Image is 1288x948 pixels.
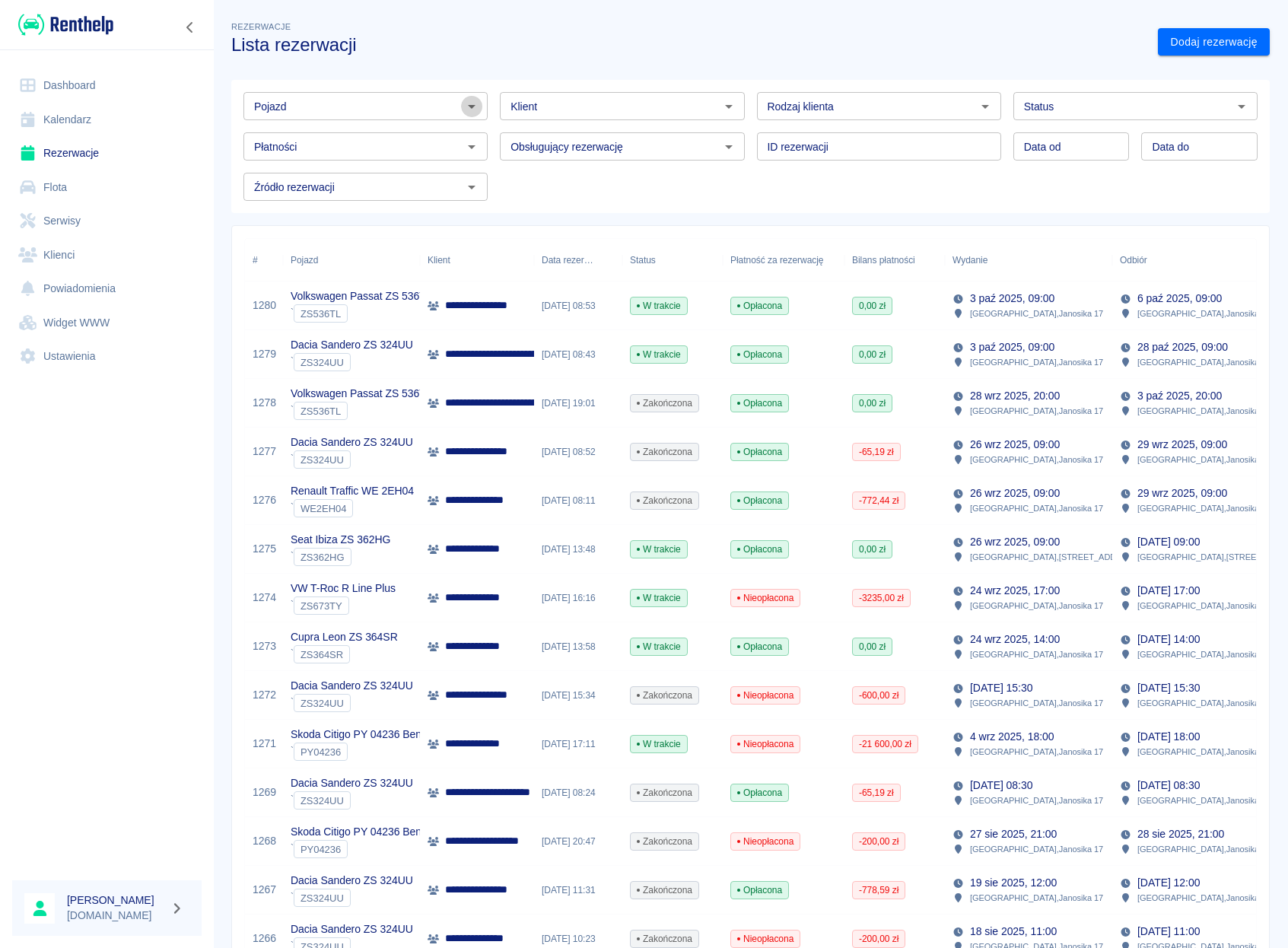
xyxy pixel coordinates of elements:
[853,591,910,605] span: -3235,00 zł
[731,348,788,361] span: Opłacona
[1137,647,1271,661] p: [GEOGRAPHIC_DATA] , Janosika 17
[291,337,413,353] p: Dacia Sandero ZS 324UU
[970,291,1054,307] p: 3 paź 2025, 09:00
[631,299,687,313] span: W trakcie
[534,525,622,574] div: [DATE] 13:48
[534,282,622,330] div: [DATE] 08:53
[1137,696,1271,710] p: [GEOGRAPHIC_DATA] , Janosika 17
[253,239,258,282] div: #
[67,908,164,924] p: [DOMAIN_NAME]
[294,308,347,320] span: ZS536TL
[853,835,905,848] span: -200,00 zł
[291,239,318,282] div: Pojazd
[291,402,431,420] div: `
[970,485,1060,501] p: 26 wrz 2025, 09:00
[1137,924,1200,940] p: [DATE] 11:00
[970,437,1060,453] p: 26 wrz 2025, 09:00
[731,445,788,459] span: Opłacona
[731,883,788,897] span: Opłacona
[294,503,352,514] span: WE2EH04
[970,729,1054,745] p: 4 wrz 2025, 18:00
[1158,28,1270,56] a: Dodaj rezerwację
[853,737,918,751] span: -21 600,00 zł
[1137,745,1271,759] p: [GEOGRAPHIC_DATA] , Janosika 17
[291,727,444,743] p: Skoda Citigo PY 04236 Benzyna
[534,671,622,720] div: [DATE] 15:34
[1137,875,1200,891] p: [DATE] 12:00
[853,396,892,410] span: 0,00 zł
[631,348,687,361] span: W trakcie
[1137,778,1200,794] p: [DATE] 08:30
[731,542,788,556] span: Opłacona
[970,599,1103,612] p: [GEOGRAPHIC_DATA] , Janosika 17
[294,746,347,758] span: PY04236
[631,932,698,946] span: Zakończona
[1137,583,1200,599] p: [DATE] 17:00
[631,542,687,556] span: W trakcie
[1137,355,1271,369] p: [GEOGRAPHIC_DATA] , Janosika 17
[428,239,450,282] div: Klient
[253,784,276,800] a: 1269
[253,638,276,654] a: 1273
[283,239,420,282] div: Pojazd
[631,494,698,507] span: Zakończona
[253,492,276,508] a: 1276
[291,304,431,323] div: `
[291,889,413,907] div: `
[970,388,1060,404] p: 28 wrz 2025, 20:00
[294,406,347,417] span: ZS536TL
[853,542,892,556] span: 0,00 zł
[630,239,656,282] div: Status
[1137,599,1271,612] p: [GEOGRAPHIC_DATA] , Janosika 17
[1231,96,1252,117] button: Otwórz
[245,239,283,282] div: #
[231,34,1146,56] h3: Lista rezerwacji
[1137,339,1228,355] p: 28 paź 2025, 09:00
[731,737,800,751] span: Nieopłacona
[291,921,413,937] p: Dacia Sandero ZS 324UU
[718,136,739,157] button: Otwórz
[12,272,202,306] a: Powiadomienia
[1137,631,1200,647] p: [DATE] 14:00
[853,445,900,459] span: -65,19 zł
[853,348,892,361] span: 0,00 zł
[253,687,276,703] a: 1272
[1137,891,1271,905] p: [GEOGRAPHIC_DATA] , Janosika 17
[12,136,202,170] a: Rezerwacje
[294,357,350,368] span: ZS324UU
[970,501,1103,515] p: [GEOGRAPHIC_DATA] , Janosika 17
[731,835,800,848] span: Nieopłacona
[291,386,431,402] p: Volkswagen Passat ZS 536TL
[852,239,915,282] div: Bilans płatności
[253,833,276,849] a: 1268
[631,396,698,410] span: Zakończona
[291,775,413,791] p: Dacia Sandero ZS 324UU
[1137,729,1200,745] p: [DATE] 18:00
[420,239,534,282] div: Klient
[970,453,1103,466] p: [GEOGRAPHIC_DATA] , Janosika 17
[1137,680,1200,696] p: [DATE] 15:30
[1137,404,1271,418] p: [GEOGRAPHIC_DATA] , Janosika 17
[731,494,788,507] span: Opłacona
[970,778,1032,794] p: [DATE] 08:30
[622,239,723,282] div: Status
[534,379,622,428] div: [DATE] 19:01
[291,824,444,840] p: Skoda Citigo PY 04236 Benzyna
[534,817,622,866] div: [DATE] 20:47
[291,450,413,469] div: `
[731,786,788,800] span: Opłacona
[534,768,622,817] div: [DATE] 08:24
[291,483,414,499] p: Renault Traffic WE 2EH04
[291,694,413,712] div: `
[970,355,1103,369] p: [GEOGRAPHIC_DATA] , Janosika 17
[253,736,276,752] a: 1271
[534,574,622,622] div: [DATE] 16:16
[853,494,905,507] span: -772,44 zł
[534,720,622,768] div: [DATE] 17:11
[534,622,622,671] div: [DATE] 13:58
[987,250,1009,271] button: Sort
[970,891,1103,905] p: [GEOGRAPHIC_DATA] , Janosika 17
[970,307,1103,320] p: [GEOGRAPHIC_DATA] , Janosika 17
[294,454,350,466] span: ZS324UU
[731,591,800,605] span: Nieopłacona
